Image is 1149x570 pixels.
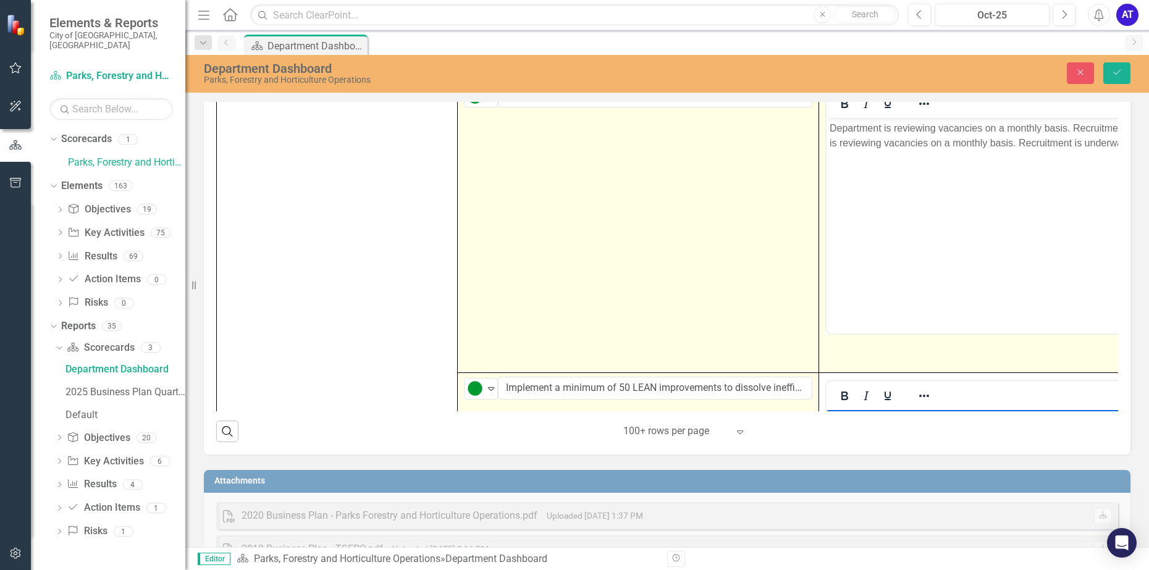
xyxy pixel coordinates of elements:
p: Continuing to respond to Council and citizen inquiries within a 2 day threshold [3,3,463,18]
a: Reports [61,319,96,333]
a: Elements [61,179,103,193]
em: Completed setup for cameras, card readers etc. for [GEOGRAPHIC_DATA]. Currently working at [GEOGR... [3,5,426,30]
button: Underline [877,387,898,404]
span: Elements & Reports [49,15,173,30]
button: Underline [877,95,898,112]
p: Currently working with the Union to complete a job description for Summer Student roles. [3,3,463,18]
div: Department Dashboard [445,553,547,564]
button: Search [834,6,896,23]
div: 75 [151,227,170,238]
div: Parks, Forestry and Horticulture Operations [204,75,723,85]
p: Staff has facilitated the set up of X internal events and X external events YTD [3,3,463,18]
small: City of [GEOGRAPHIC_DATA], [GEOGRAPHIC_DATA] [49,30,173,51]
span: Search [852,9,878,19]
div: 19 [137,204,157,215]
a: Parks, Forestry and Horticulture Operations [68,156,185,170]
p: X good catches submitted to date [3,3,463,18]
div: Department Dashboard [65,364,185,375]
input: Name [498,377,812,400]
span: Editor [198,553,230,565]
p: Celebrated National [DATE] through social media campaign [3,52,463,67]
a: Objectives [67,431,130,445]
div: 6 [150,456,170,466]
p: • Obtain oversight estimates from Indigenous Communities • Seek Council delegation of signing aut... [3,129,463,203]
p: Continued to expand program responsibilities in Q3, including the following key initiatives: 1) C... [3,3,463,48]
div: 3 [141,343,161,353]
button: AT [1116,4,1138,26]
button: Reveal or hide additional toolbar items [914,95,935,112]
button: Italic [856,387,877,404]
a: Parks, Forestry and Horticulture Operations [254,553,440,564]
p: 46 cost saving initiatives implemented YTD [3,3,463,18]
div: Default [65,409,185,421]
p: Application for BYTP have approximately tripled in [DATE] with 30 applications received YTD early... [3,3,463,33]
p: 10 Litter PSAs shared YTD [3,3,463,18]
a: Risks [67,296,107,310]
div: 1 [146,503,166,513]
button: Italic [856,95,877,112]
a: Department Dashboard [62,359,185,379]
div: Department Dashboard [267,38,364,54]
p: 2) Community Tree Planting: Hosted the third tree planting event of 2025, which engaged 57 volunt... [3,57,463,87]
div: 0 [114,298,134,308]
a: Parks, Forestry and Horticulture Operations [49,69,173,83]
a: Results [67,249,117,264]
button: Bold [834,95,855,112]
input: Search Below... [49,98,173,120]
div: 1 [114,526,133,537]
p: Next Steps: [3,104,463,119]
div: Open Intercom Messenger [1107,528,1137,558]
p: Ideas @ PFHO and monthly wellness talks implemented to further conversations on mental health and... [3,52,463,82]
div: 69 [124,251,143,261]
a: Default [62,405,185,425]
a: Action Items [67,272,140,287]
a: Objectives [67,203,130,217]
a: Scorecards [61,132,112,146]
div: 4 [123,479,143,490]
p: Fall planting is underway in September and progress is on track to complete 2025 objectives [3,3,463,18]
a: Action Items [67,501,140,515]
a: Scorecards [67,341,134,355]
input: Search ClearPoint... [250,4,899,26]
p: 4 community tree planted conducted YTD [3,28,463,43]
button: Oct-25 [935,4,1050,26]
div: Oct-25 [939,8,1045,23]
div: 35 [102,321,122,332]
p: Block pruning is continuing as planned while monitoring progress for year-end completion. Work is... [3,3,463,33]
div: 20 [137,432,156,443]
p: Requests have been extended to Indigenous Communities to provide estimates for their oversight an... [3,20,463,94]
div: 2025 Business Plan Quarterly Dashboard [65,387,185,398]
button: Reveal or hide additional toolbar items [914,387,935,404]
div: Department Dashboard [204,62,723,75]
button: Bold [834,387,855,404]
div: » [237,552,658,566]
img: Proceeding as Anticipated [468,381,482,396]
p: A total of 35 bed renovations has been completed across the City. [3,3,463,18]
a: Key Activities [67,455,143,469]
img: ClearPoint Strategy [6,14,28,36]
p: Weekly safety talks being conducted with all staff [3,28,463,43]
a: Risks [67,524,107,539]
div: 1 [118,134,138,145]
div: 163 [109,181,133,191]
a: Results [67,477,116,492]
p: Tree Inventory data has now been uploaded to the solutions and reference layers are being configu... [3,3,463,33]
a: 2025 Business Plan Quarterly Dashboard [62,382,185,402]
div: 0 [147,274,167,285]
a: Key Activities [67,226,144,240]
